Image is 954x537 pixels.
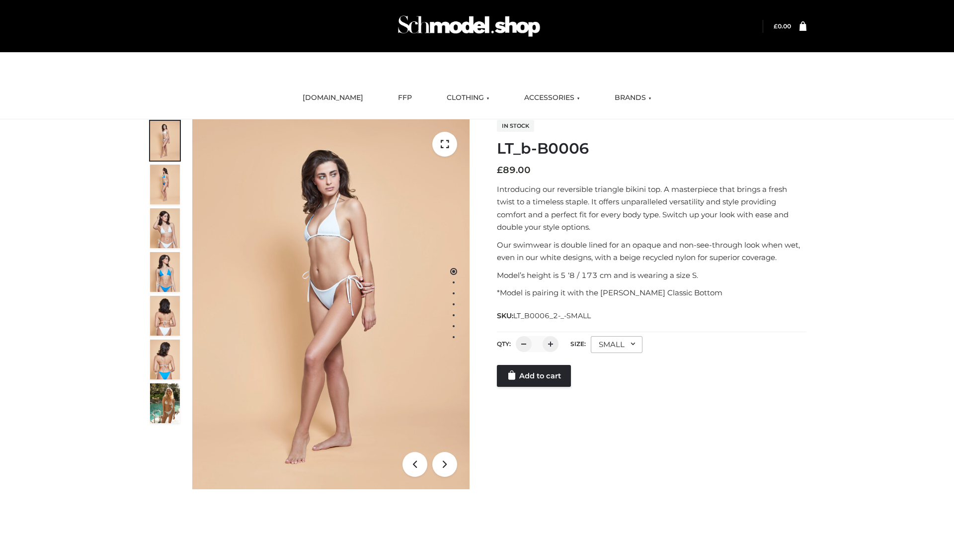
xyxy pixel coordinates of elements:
img: ArielClassicBikiniTop_CloudNine_AzureSky_OW114ECO_1 [192,119,470,489]
span: LT_B0006_2-_-SMALL [513,311,591,320]
span: SKU: [497,310,592,322]
a: BRANDS [607,87,659,109]
a: Add to cart [497,365,571,387]
img: ArielClassicBikiniTop_CloudNine_AzureSky_OW114ECO_1-scaled.jpg [150,121,180,161]
span: £ [497,165,503,176]
h1: LT_b-B0006 [497,140,806,158]
span: In stock [497,120,534,132]
p: *Model is pairing it with the [PERSON_NAME] Classic Bottom [497,286,806,299]
img: ArielClassicBikiniTop_CloudNine_AzureSky_OW114ECO_8-scaled.jpg [150,340,180,379]
img: ArielClassicBikiniTop_CloudNine_AzureSky_OW114ECO_4-scaled.jpg [150,252,180,292]
bdi: 0.00 [774,22,791,30]
img: Arieltop_CloudNine_AzureSky2.jpg [150,383,180,423]
p: Model’s height is 5 ‘8 / 173 cm and is wearing a size S. [497,269,806,282]
a: CLOTHING [439,87,497,109]
img: Schmodel Admin 964 [395,6,544,46]
a: [DOMAIN_NAME] [295,87,371,109]
a: £0.00 [774,22,791,30]
a: FFP [391,87,419,109]
span: £ [774,22,778,30]
p: Our swimwear is double lined for an opaque and non-see-through look when wet, even in our white d... [497,239,806,264]
img: ArielClassicBikiniTop_CloudNine_AzureSky_OW114ECO_2-scaled.jpg [150,165,180,204]
label: QTY: [497,340,511,348]
bdi: 89.00 [497,165,531,176]
label: Size: [570,340,586,348]
img: ArielClassicBikiniTop_CloudNine_AzureSky_OW114ECO_7-scaled.jpg [150,296,180,336]
div: SMALL [591,336,642,353]
a: ACCESSORIES [517,87,587,109]
img: ArielClassicBikiniTop_CloudNine_AzureSky_OW114ECO_3-scaled.jpg [150,208,180,248]
p: Introducing our reversible triangle bikini top. A masterpiece that brings a fresh twist to a time... [497,183,806,234]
